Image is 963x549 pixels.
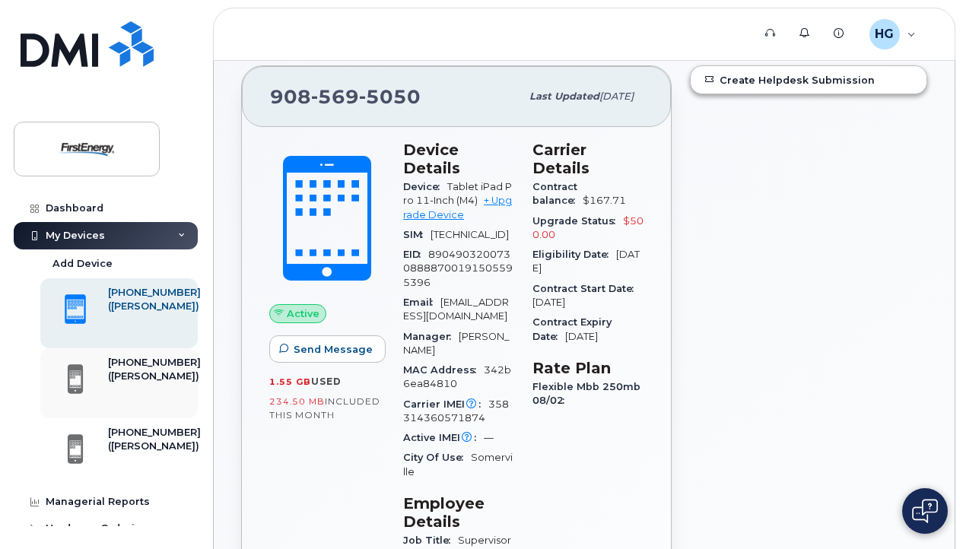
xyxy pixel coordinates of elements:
[599,90,634,102] span: [DATE]
[532,215,644,240] span: $500.00
[403,452,471,463] span: City Of Use
[403,331,509,356] span: [PERSON_NAME]
[403,195,512,220] a: + Upgrade Device
[912,499,938,523] img: Open chat
[270,85,421,108] span: 908
[403,331,459,342] span: Manager
[859,19,926,49] div: Huntley, Glen S
[269,395,380,420] span: included this month
[403,398,488,410] span: Carrier IMEI
[532,381,640,406] span: Flexible Mbb 250mb 08/02
[484,432,494,443] span: —
[403,432,484,443] span: Active IMEI
[311,85,359,108] span: 569
[875,25,894,43] span: HG
[403,535,458,546] span: Job Title
[287,306,319,321] span: Active
[431,229,509,240] span: [TECHNICAL_ID]
[403,364,484,376] span: MAC Address
[403,229,431,240] span: SIM
[529,90,599,102] span: Last updated
[403,141,514,177] h3: Device Details
[532,283,641,294] span: Contract Start Date
[691,66,926,94] a: Create Helpdesk Submission
[269,376,311,387] span: 1.55 GB
[403,297,440,308] span: Email
[403,452,513,477] span: Somerville
[532,181,583,206] span: Contract balance
[403,181,512,206] span: Tablet iPad Pro 11-Inch (M4)
[269,396,325,407] span: 234.50 MB
[532,359,644,377] h3: Rate Plan
[403,249,428,260] span: EID
[532,249,616,260] span: Eligibility Date
[269,335,386,363] button: Send Message
[565,331,598,342] span: [DATE]
[532,215,623,227] span: Upgrade Status
[532,316,612,341] span: Contract Expiry Date
[403,494,514,531] h3: Employee Details
[583,195,626,206] span: $167.71
[532,141,644,177] h3: Carrier Details
[403,297,509,322] span: [EMAIL_ADDRESS][DOMAIN_NAME]
[403,249,513,288] span: 89049032007308888700191505595396
[311,376,342,387] span: used
[403,398,509,424] span: 358314360571874
[294,342,373,357] span: Send Message
[532,297,565,308] span: [DATE]
[403,181,447,192] span: Device
[359,85,421,108] span: 5050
